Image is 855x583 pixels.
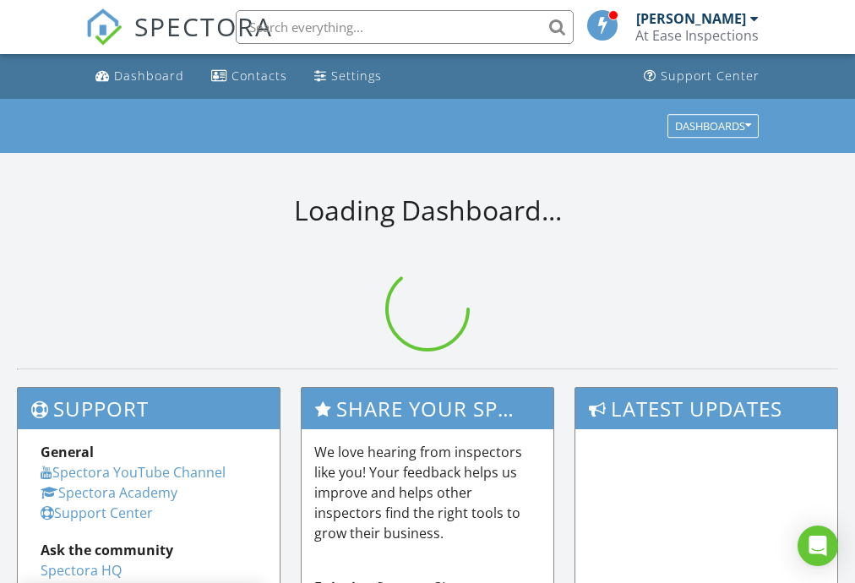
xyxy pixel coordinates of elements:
div: Contacts [231,68,287,84]
span: SPECTORA [134,8,273,44]
img: The Best Home Inspection Software - Spectora [85,8,123,46]
div: Dashboard [114,68,184,84]
a: Contacts [204,61,294,92]
a: Dashboard [89,61,191,92]
div: Dashboards [675,120,751,132]
div: At Ease Inspections [635,27,759,44]
strong: General [41,443,94,461]
div: Ask the community [41,540,257,560]
div: Open Intercom Messenger [798,526,838,566]
a: Support Center [41,504,153,522]
p: We love hearing from inspectors like you! Your feedback helps us improve and helps other inspecto... [314,442,541,543]
a: Spectora Academy [41,483,177,502]
div: [PERSON_NAME] [636,10,746,27]
a: Spectora YouTube Channel [41,463,226,482]
a: Spectora HQ [41,561,122,580]
a: SPECTORA [85,23,273,58]
button: Dashboards [667,114,759,138]
div: Support Center [661,68,760,84]
a: Support Center [637,61,766,92]
input: Search everything... [236,10,574,44]
h3: Support [18,388,280,429]
div: Settings [331,68,382,84]
a: Settings [308,61,389,92]
h3: Share Your Spectora Experience [302,388,553,429]
h3: Latest Updates [575,388,837,429]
